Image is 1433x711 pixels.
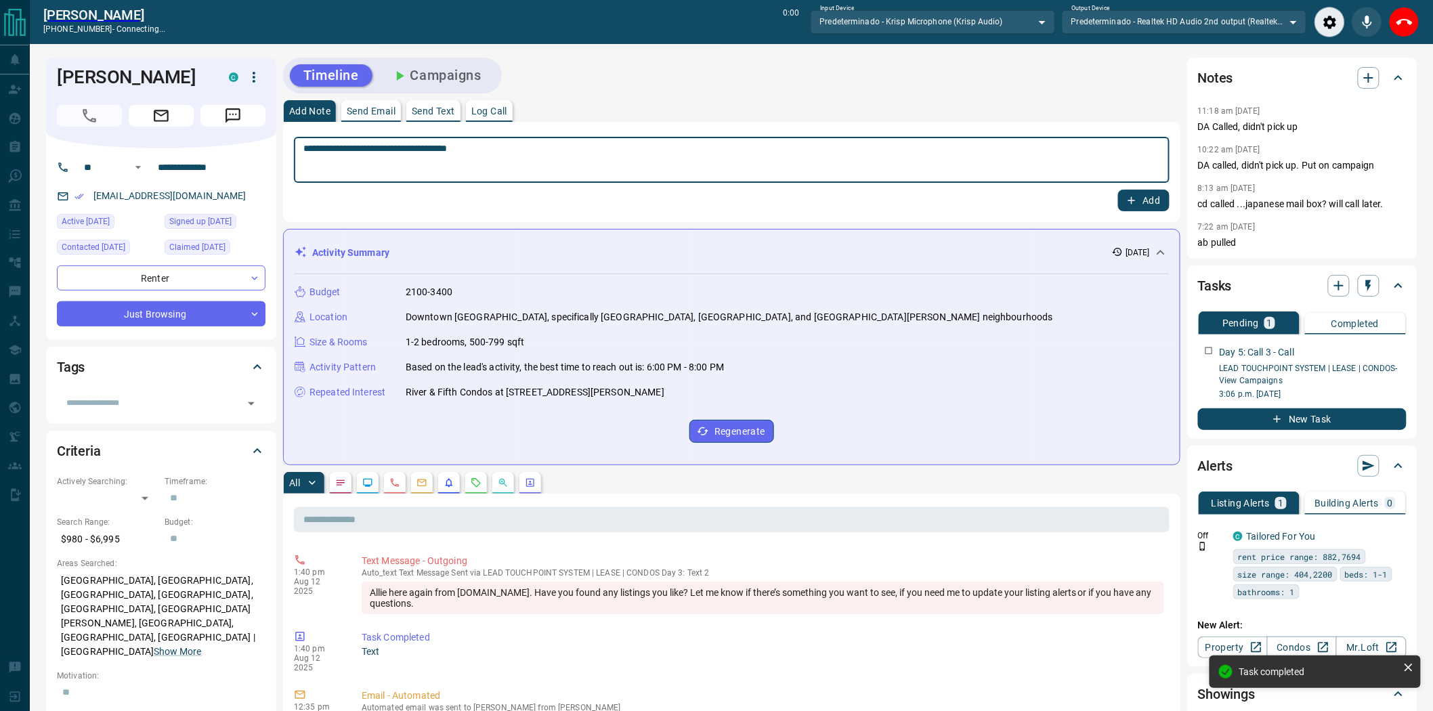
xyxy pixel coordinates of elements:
h2: Tasks [1198,275,1232,297]
div: Fri Jul 04 2025 [165,240,265,259]
p: Listing Alerts [1212,498,1270,508]
h2: [PERSON_NAME] [43,7,165,23]
div: Criteria [57,435,265,467]
div: Notes [1198,62,1407,94]
p: Location [309,310,347,324]
p: 2100-3400 [406,285,452,299]
label: Output Device [1071,4,1110,13]
span: Contacted [DATE] [62,240,125,254]
p: Aug 12 2025 [294,653,341,672]
a: Condos [1267,637,1337,658]
div: Task completed [1239,666,1398,677]
h2: Showings [1198,683,1256,705]
p: 1 [1267,318,1272,328]
p: Actively Searching: [57,475,158,488]
p: Budget [309,285,341,299]
p: 1:40 pm [294,644,341,653]
button: Open [130,159,146,175]
div: Mute [1352,7,1382,37]
label: Input Device [820,4,855,13]
svg: Push Notification Only [1198,542,1207,551]
div: Just Browsing [57,301,265,326]
span: connecting... [116,24,165,34]
p: 7:22 am [DATE] [1198,222,1256,232]
svg: Requests [471,477,482,488]
div: Sat Aug 09 2025 [57,214,158,233]
p: Downtown [GEOGRAPHIC_DATA], specifically [GEOGRAPHIC_DATA], [GEOGRAPHIC_DATA], and [GEOGRAPHIC_DA... [406,310,1053,324]
p: ab pulled [1198,236,1407,250]
p: Pending [1222,318,1259,328]
button: Timeline [290,64,372,87]
div: Renter [57,265,265,290]
p: Log Call [471,106,507,116]
div: Predeterminado - Krisp Microphone (Krisp Audio) [811,10,1055,33]
a: LEAD TOUCHPOINT SYSTEM | LEASE | CONDOS- View Campaigns [1220,364,1398,385]
div: Activity Summary[DATE] [295,240,1169,265]
p: Aug 12 2025 [294,577,341,596]
p: 8:13 am [DATE] [1198,184,1256,193]
h2: Alerts [1198,455,1233,477]
button: Add [1118,190,1170,211]
p: Text Message Sent via LEAD TOUCHPOINT SYSTEM | LEASE | CONDOS Day 3: Text 2 [362,568,1164,578]
p: 0 [1388,498,1393,508]
p: [GEOGRAPHIC_DATA], [GEOGRAPHIC_DATA], [GEOGRAPHIC_DATA], [GEOGRAPHIC_DATA], [GEOGRAPHIC_DATA], [G... [57,569,265,663]
p: 10:22 am [DATE] [1198,145,1260,154]
button: Show More [154,645,201,659]
p: Text [362,645,1164,659]
a: Tailored For You [1247,531,1316,542]
svg: Lead Browsing Activity [362,477,373,488]
span: Message [200,105,265,127]
p: All [289,478,300,488]
div: Predeterminado - Realtek HD Audio 2nd output (Realtek(R) Audio) [1062,10,1306,33]
span: Claimed [DATE] [169,240,226,254]
p: Building Alerts [1315,498,1379,508]
span: Active [DATE] [62,215,110,228]
p: 3:06 p.m. [DATE] [1220,388,1407,400]
p: Off [1198,530,1225,542]
p: Text Message - Outgoing [362,554,1164,568]
p: $980 - $6,995 [57,528,158,551]
p: Task Completed [362,630,1164,645]
span: rent price range: 882,7694 [1238,550,1361,563]
p: Completed [1331,319,1379,328]
span: Signed up [DATE] [169,215,232,228]
div: Showings [1198,678,1407,710]
p: Send Email [347,106,395,116]
p: Email - Automated [362,689,1164,703]
span: beds: 1-1 [1345,567,1388,581]
div: Allie here again from [DOMAIN_NAME]. Have you found any listings you like? Let me know if there’s... [362,582,1164,614]
p: [PHONE_NUMBER] - [43,23,165,35]
div: Tasks [1198,270,1407,302]
a: Property [1198,637,1268,658]
p: DA Called, didn't pick up [1198,120,1407,134]
p: cd called ...japanese mail box? will call later. [1198,197,1407,211]
p: DA called, didn't pick up. Put on campaign [1198,158,1407,173]
p: Size & Rooms [309,335,368,349]
a: Mr.Loft [1336,637,1406,658]
p: Budget: [165,516,265,528]
svg: Calls [389,477,400,488]
p: Based on the lead's activity, the best time to reach out is: 6:00 PM - 8:00 PM [406,360,724,374]
svg: Agent Actions [525,477,536,488]
p: Send Text [412,106,455,116]
p: Search Range: [57,516,158,528]
p: Areas Searched: [57,557,265,569]
p: Activity Pattern [309,360,376,374]
p: 0:00 [783,7,799,37]
button: Regenerate [689,420,774,443]
h1: [PERSON_NAME] [57,66,209,88]
p: New Alert: [1198,618,1407,632]
div: Mon Aug 11 2025 [57,240,158,259]
h2: Tags [57,356,85,378]
a: [EMAIL_ADDRESS][DOMAIN_NAME] [93,190,247,201]
p: Add Note [289,106,330,116]
p: [DATE] [1126,246,1150,259]
button: New Task [1198,408,1407,430]
p: 1 [1278,498,1283,508]
div: Fri Jul 04 2025 [165,214,265,233]
span: auto_text [362,568,397,578]
p: River & Fifth Condos at [STREET_ADDRESS][PERSON_NAME] [406,385,664,400]
svg: Email Verified [74,192,84,201]
h2: Notes [1198,67,1233,89]
svg: Opportunities [498,477,509,488]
